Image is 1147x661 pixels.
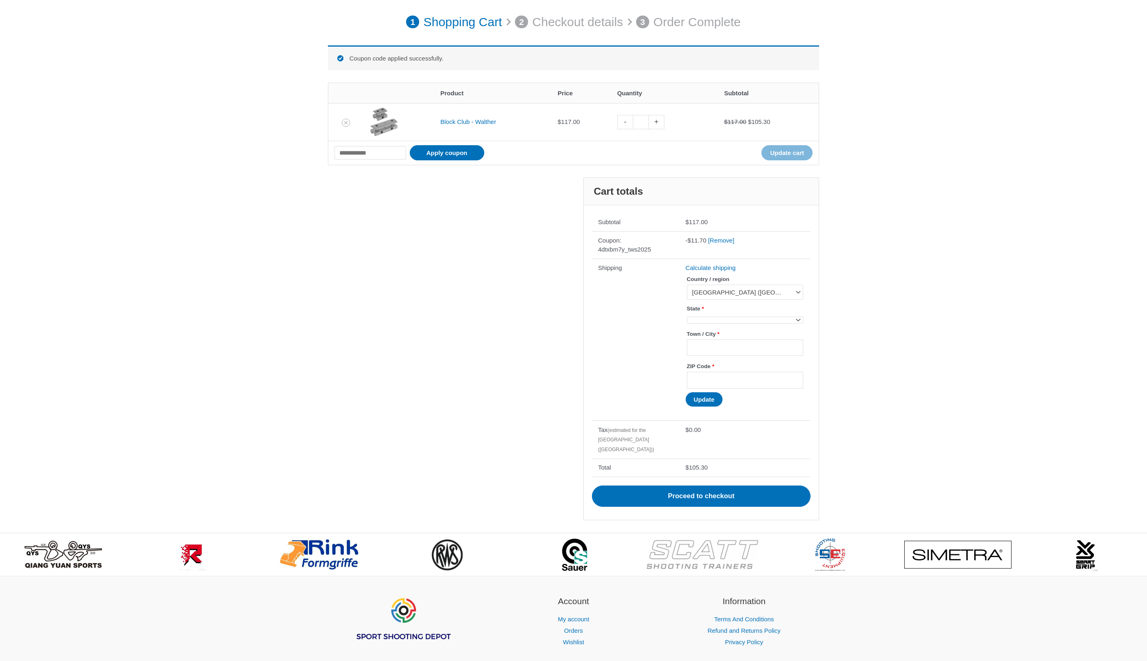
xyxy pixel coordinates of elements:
[748,118,770,125] bdi: 105.30
[687,285,803,300] span: United States (US)
[686,264,736,271] a: Calculate shipping
[328,595,478,661] aside: Footer Widget 1
[761,145,813,160] button: Update cart
[688,237,707,244] span: 11.70
[724,118,746,125] bdi: 117.00
[558,616,589,623] a: My account
[669,614,819,648] nav: Information
[551,83,611,103] th: Price
[687,303,803,314] label: State
[532,11,623,34] p: Checkout details
[515,16,528,29] span: 2
[558,118,580,125] bdi: 117.00
[686,218,708,225] bdi: 117.00
[410,145,484,160] button: Apply coupon
[592,214,680,232] th: Subtotal
[406,16,419,29] span: 1
[687,361,803,372] label: ZIP Code
[686,464,689,471] span: $
[592,420,680,459] th: Tax
[687,274,803,285] label: Country / region
[692,288,790,297] span: United States (US)
[515,11,623,34] a: 2 Checkout details
[669,595,819,648] aside: Footer Widget 3
[592,486,811,507] a: Proceed to checkout
[598,427,654,452] small: (estimated for the [GEOGRAPHIC_DATA] ([GEOGRAPHIC_DATA]))
[725,639,763,645] a: Privacy Policy
[687,328,803,339] label: Town / City
[748,118,751,125] span: $
[564,627,583,634] a: Orders
[592,259,680,420] th: Shipping
[558,118,561,125] span: $
[342,119,350,127] a: Remove Block Club - Walther from cart
[406,11,502,34] a: 1 Shopping Cart
[370,108,398,136] img: Block Club
[686,426,689,433] span: $
[724,118,727,125] span: $
[718,83,819,103] th: Subtotal
[669,595,819,608] h2: Information
[686,426,701,433] bdi: 0.00
[714,616,774,623] a: Terms And Conditions
[499,614,649,648] nav: Account
[680,231,811,259] td: -
[686,464,708,471] bdi: 105.30
[688,237,691,244] span: $
[584,178,819,205] h2: Cart totals
[592,231,680,259] th: Coupon: 4dtxbm7y_tws2025
[611,83,718,103] th: Quantity
[633,115,649,129] input: Product quantity
[708,237,734,244] a: Remove 4dtxbm7y_tws2025 coupon
[423,11,502,34] p: Shopping Cart
[434,83,552,103] th: Product
[686,218,689,225] span: $
[499,595,649,608] h2: Account
[592,459,680,477] th: Total
[328,45,819,70] div: Coupon code applied successfully.
[617,115,633,129] a: -
[686,392,723,407] button: Update
[499,595,649,648] aside: Footer Widget 2
[440,118,496,125] a: Block Club - Walther
[707,627,780,634] a: Refund and Returns Policy
[563,639,584,645] a: Wishlist
[649,115,664,129] a: +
